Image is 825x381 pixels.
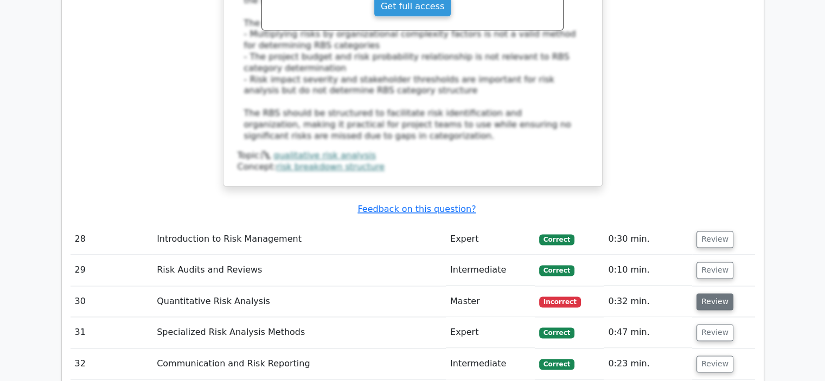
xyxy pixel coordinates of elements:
[238,162,588,173] div: Concept:
[604,255,692,286] td: 0:10 min.
[71,286,153,317] td: 30
[238,150,588,162] div: Topic:
[71,317,153,348] td: 31
[696,356,733,372] button: Review
[696,293,733,310] button: Review
[696,262,733,279] button: Review
[539,359,574,370] span: Correct
[152,224,446,255] td: Introduction to Risk Management
[71,255,153,286] td: 29
[604,286,692,317] td: 0:32 min.
[604,317,692,348] td: 0:47 min.
[539,234,574,245] span: Correct
[71,348,153,379] td: 32
[446,224,535,255] td: Expert
[152,348,446,379] td: Communication and Risk Reporting
[357,204,476,214] a: Feedback on this question?
[152,255,446,286] td: Risk Audits and Reviews
[539,265,574,276] span: Correct
[446,348,535,379] td: Intermediate
[152,317,446,348] td: Specialized Risk Analysis Methods
[696,324,733,341] button: Review
[604,224,692,255] td: 0:30 min.
[539,327,574,338] span: Correct
[446,255,535,286] td: Intermediate
[273,150,376,160] a: qualitative risk analysis
[539,296,581,307] span: Incorrect
[276,162,385,172] a: risk breakdown structure
[71,224,153,255] td: 28
[604,348,692,379] td: 0:23 min.
[446,286,535,317] td: Master
[152,286,446,317] td: Quantitative Risk Analysis
[446,317,535,348] td: Expert
[696,231,733,248] button: Review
